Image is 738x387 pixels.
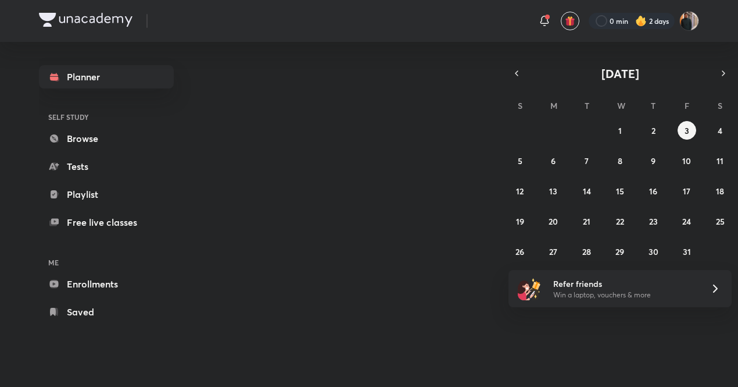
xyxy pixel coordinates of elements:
button: October 11, 2025 [711,151,729,170]
a: Playlist [39,183,174,206]
button: October 8, 2025 [611,151,629,170]
button: [DATE] [525,65,715,81]
button: October 7, 2025 [578,151,596,170]
img: avatar [565,16,575,26]
abbr: October 4, 2025 [718,125,722,136]
a: Saved [39,300,174,324]
abbr: Saturday [718,100,722,111]
abbr: Tuesday [585,100,589,111]
h6: ME [39,253,174,272]
abbr: October 3, 2025 [685,125,689,136]
a: Enrollments [39,272,174,296]
a: Planner [39,65,174,88]
button: October 10, 2025 [678,151,696,170]
abbr: October 25, 2025 [716,216,725,227]
abbr: October 5, 2025 [518,155,522,166]
abbr: October 31, 2025 [683,246,691,257]
button: October 22, 2025 [611,212,629,230]
img: streak [635,15,647,27]
button: October 5, 2025 [511,151,529,170]
button: October 14, 2025 [578,182,596,200]
h6: SELF STUDY [39,107,174,127]
img: Anish kumar [679,11,699,31]
abbr: Friday [685,100,689,111]
button: October 26, 2025 [511,242,529,261]
span: [DATE] [601,66,639,81]
abbr: October 19, 2025 [516,216,524,227]
button: October 20, 2025 [544,212,563,230]
button: October 4, 2025 [711,121,729,140]
button: October 31, 2025 [678,242,696,261]
abbr: October 20, 2025 [549,216,558,227]
abbr: October 27, 2025 [549,246,557,257]
button: October 15, 2025 [611,182,629,200]
button: October 12, 2025 [511,182,529,200]
abbr: Monday [550,100,557,111]
abbr: October 30, 2025 [649,246,658,257]
button: October 17, 2025 [678,182,696,200]
abbr: October 1, 2025 [618,125,622,136]
button: October 25, 2025 [711,212,729,230]
button: October 16, 2025 [644,182,662,200]
abbr: October 9, 2025 [651,155,655,166]
p: Win a laptop, vouchers & more [553,290,696,300]
abbr: October 2, 2025 [651,125,655,136]
button: October 13, 2025 [544,182,563,200]
button: October 6, 2025 [544,151,563,170]
button: October 18, 2025 [711,182,729,200]
a: Company Logo [39,13,132,30]
abbr: October 12, 2025 [516,186,524,197]
h6: Refer friends [553,278,696,290]
button: October 24, 2025 [678,212,696,230]
button: October 9, 2025 [644,151,662,170]
button: October 29, 2025 [611,242,629,261]
a: Tests [39,155,174,178]
button: October 30, 2025 [644,242,662,261]
abbr: October 22, 2025 [616,216,624,227]
img: referral [518,277,541,300]
abbr: October 15, 2025 [616,186,624,197]
abbr: October 16, 2025 [649,186,657,197]
abbr: October 14, 2025 [583,186,591,197]
abbr: October 17, 2025 [683,186,690,197]
img: Company Logo [39,13,132,27]
button: avatar [561,12,579,30]
abbr: Thursday [651,100,655,111]
abbr: October 6, 2025 [551,155,556,166]
abbr: October 29, 2025 [615,246,624,257]
abbr: Wednesday [617,100,625,111]
button: October 21, 2025 [578,212,596,230]
abbr: October 11, 2025 [716,155,723,166]
button: October 19, 2025 [511,212,529,230]
abbr: October 8, 2025 [618,155,622,166]
button: October 23, 2025 [644,212,662,230]
abbr: Sunday [518,100,522,111]
abbr: October 18, 2025 [716,186,724,197]
abbr: October 28, 2025 [582,246,591,257]
abbr: October 7, 2025 [585,155,589,166]
abbr: October 21, 2025 [583,216,590,227]
abbr: October 23, 2025 [649,216,658,227]
a: Browse [39,127,174,150]
a: Free live classes [39,211,174,234]
button: October 27, 2025 [544,242,563,261]
abbr: October 24, 2025 [682,216,691,227]
button: October 1, 2025 [611,121,629,140]
button: October 3, 2025 [678,121,696,140]
button: October 2, 2025 [644,121,662,140]
abbr: October 10, 2025 [682,155,691,166]
button: October 28, 2025 [578,242,596,261]
abbr: October 13, 2025 [549,186,557,197]
abbr: October 26, 2025 [515,246,524,257]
